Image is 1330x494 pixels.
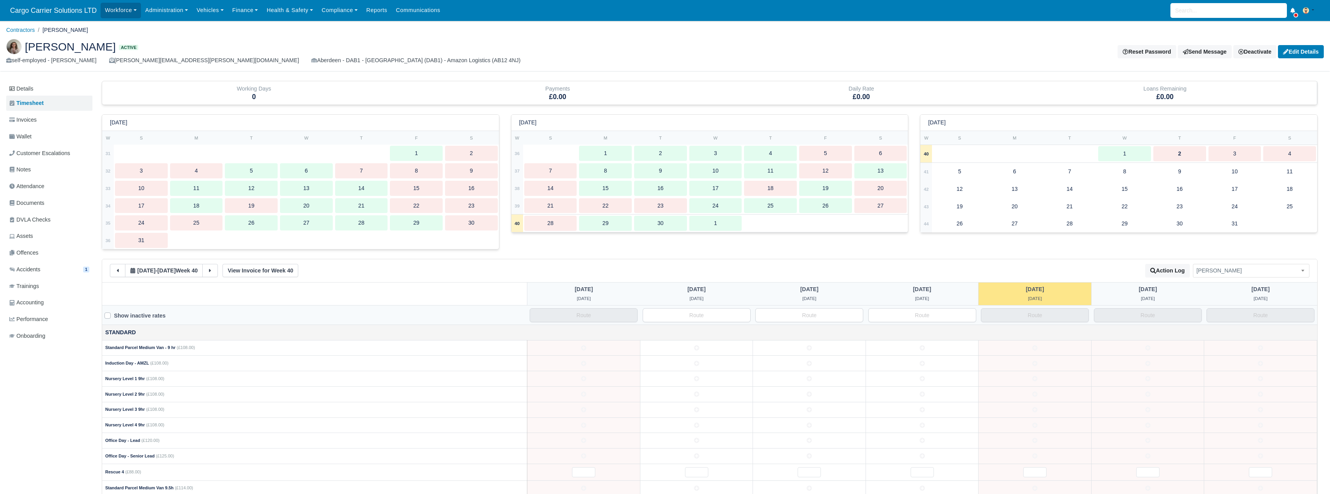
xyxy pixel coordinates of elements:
[280,215,333,230] div: 27
[575,286,593,292] span: 4 days ago
[802,296,816,301] span: 2 days ago
[643,308,751,322] input: Route
[744,163,797,178] div: 11
[6,82,92,96] a: Details
[412,93,704,101] h5: £0.00
[854,198,907,213] div: 27
[979,433,1092,449] td: 2025-10-02 Not Editable
[1208,199,1261,214] div: 24
[527,387,640,402] td: 2025-09-28 Not Editable
[83,267,89,272] span: 1
[9,248,38,257] span: Offences
[415,136,418,140] small: F
[1118,45,1176,58] button: Reset Password
[115,181,168,196] div: 10
[1091,371,1204,387] td: 2025-10-03 Not Editable
[1091,464,1204,480] td: 2025-10-03 Not Editable
[913,286,931,292] span: 1 day ago
[579,146,632,161] div: 1
[1043,216,1096,231] div: 28
[115,215,168,230] div: 24
[634,146,687,161] div: 2
[101,3,141,18] a: Workforce
[445,146,498,161] div: 2
[170,163,223,178] div: 4
[106,221,111,225] strong: 35
[1178,150,1181,157] strong: 2
[9,315,48,324] span: Performance
[515,221,520,226] strong: 40
[1208,146,1261,161] div: 3
[854,181,907,196] div: 20
[988,182,1041,197] div: 13
[105,454,155,458] strong: Office Day - Senior Lead
[177,345,195,350] span: (£108.00)
[125,470,141,474] span: (£88.00)
[263,3,318,18] a: Health & Safety
[1091,449,1204,464] td: 2025-10-03 Not Editable
[979,402,1092,417] td: 2025-10-02 Not Editable
[106,186,111,191] strong: 33
[1263,146,1316,161] div: 4
[1094,308,1202,322] input: Route
[799,163,852,178] div: 12
[9,182,44,191] span: Attendance
[1091,417,1204,433] td: 2025-10-03 Not Editable
[1153,199,1206,214] div: 23
[1263,182,1316,197] div: 18
[924,204,929,209] strong: 43
[924,169,929,174] strong: 41
[689,198,742,213] div: 24
[924,187,929,192] strong: 42
[924,136,928,140] small: W
[108,93,400,101] h5: 0
[9,282,39,291] span: Trainings
[1013,81,1317,105] div: Loans Remaining
[924,152,929,156] strong: 40
[25,41,116,52] span: [PERSON_NAME]
[335,215,388,230] div: 28
[225,215,278,230] div: 26
[659,136,662,140] small: T
[1019,84,1311,93] div: Loans Remaining
[1263,199,1316,214] div: 25
[115,233,168,248] div: 31
[170,215,223,230] div: 25
[988,199,1041,214] div: 20
[687,286,706,292] span: 3 days ago
[1098,182,1151,197] div: 15
[105,361,149,365] strong: Induction Day - AMZL
[799,146,852,161] div: 5
[1193,264,1309,278] span: Brodie Crighton
[1252,286,1270,292] span: 1 day from now
[6,245,92,260] a: Offences
[175,485,193,490] span: (£114.00)
[979,464,1092,480] td: 2025-10-02 Not Editable
[1288,136,1291,140] small: S
[744,181,797,196] div: 18
[933,199,986,214] div: 19
[744,198,797,213] div: 25
[515,186,520,191] strong: 38
[6,112,92,127] a: Invoices
[146,392,164,396] span: (£108.00)
[170,198,223,213] div: 18
[106,169,111,173] strong: 32
[634,181,687,196] div: 16
[1233,45,1276,58] a: Deactivate
[1153,182,1206,197] div: 16
[1178,136,1181,140] small: T
[1153,216,1206,231] div: 30
[9,265,40,274] span: Accidents
[524,181,577,196] div: 14
[280,198,333,213] div: 20
[105,345,176,350] strong: Standard Parcel Medium Van - 9 hr
[854,163,907,178] div: 13
[470,136,473,140] small: S
[406,81,709,105] div: Payments
[1254,296,1267,301] span: 1 day from now
[360,136,363,140] small: T
[9,165,31,174] span: Notes
[105,392,145,396] strong: Nursery Level 2 9hr
[108,84,400,93] div: Working Days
